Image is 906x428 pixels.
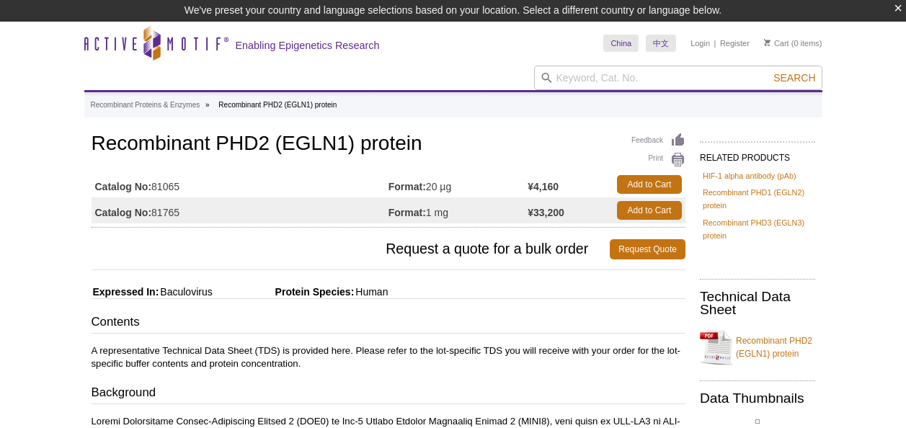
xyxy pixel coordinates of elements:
h3: Background [92,384,685,404]
td: 81765 [92,197,388,223]
button: Search [769,71,820,84]
a: Feedback [631,133,685,148]
a: Recombinant PHD3 (EGLN3) protein [703,216,812,242]
h2: Technical Data Sheet [700,290,815,316]
a: Login [690,38,710,48]
strong: ¥33,200 [528,206,564,219]
span: Search [773,72,815,84]
a: Add to Cart [617,175,682,194]
img: Recombinant PHD2 / EGLN1 protein gel [755,419,760,424]
td: 1 mg [388,197,528,223]
a: Recombinant PHD2 (EGLN1) protein [700,326,815,369]
a: HIF-1 alpha antibody (pAb) [703,169,796,182]
td: 81065 [92,171,388,197]
a: Print [631,152,685,168]
td: 20 µg [388,171,528,197]
h2: Enabling Epigenetics Research [236,39,380,52]
strong: ¥4,160 [528,180,559,193]
a: Register [720,38,750,48]
strong: Catalog No: [95,180,152,193]
li: | [714,35,716,52]
span: Expressed In: [92,286,159,298]
strong: Catalog No: [95,206,152,219]
a: Cart [764,38,789,48]
a: Recombinant Proteins & Enzymes [91,99,200,112]
a: 中文 [646,35,676,52]
a: Add to Cart [617,201,682,220]
strong: Format: [388,180,426,193]
h3: Contents [92,313,685,334]
h2: Data Thumbnails [700,392,815,405]
span: Human [354,286,388,298]
span: Baculovirus [159,286,212,298]
strong: Format: [388,206,426,219]
li: (0 items) [764,35,822,52]
h2: RELATED PRODUCTS [700,141,815,167]
a: Recombinant PHD1 (EGLN2) protein [703,186,812,212]
li: » [205,101,210,109]
input: Keyword, Cat. No. [534,66,822,90]
li: Recombinant PHD2 (EGLN1) protein [218,101,337,109]
h1: Recombinant PHD2 (EGLN1) protein [92,133,685,157]
a: China [603,35,639,52]
span: Request a quote for a bulk order [92,239,610,259]
span: Protein Species: [216,286,355,298]
a: Request Quote [610,239,685,259]
img: Your Cart [764,39,770,46]
p: A representative Technical Data Sheet (TDS) is provided here. Please refer to the lot-specific TD... [92,344,685,370]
